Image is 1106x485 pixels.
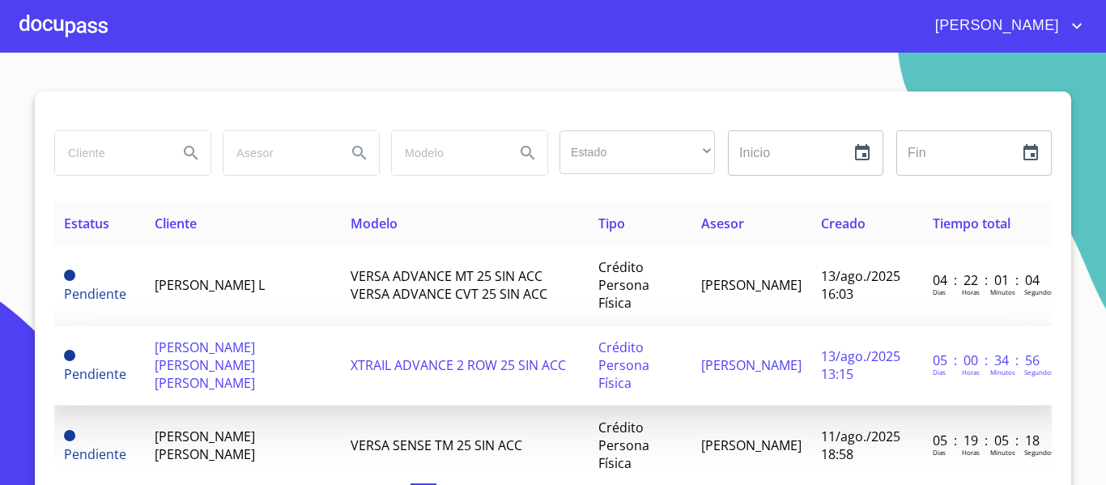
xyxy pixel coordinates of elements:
span: 13/ago./2025 16:03 [821,267,900,303]
span: [PERSON_NAME] [701,356,802,374]
span: Creado [821,215,866,232]
span: [PERSON_NAME] L [155,276,265,294]
div: ​ [559,130,715,174]
span: [PERSON_NAME] [701,276,802,294]
p: Minutos [990,368,1015,377]
p: Dias [933,287,946,296]
span: Crédito Persona Física [598,419,649,472]
p: Segundos [1024,448,1054,457]
span: VERSA SENSE TM 25 SIN ACC [351,436,522,454]
span: XTRAIL ADVANCE 2 ROW 25 SIN ACC [351,356,566,374]
span: VERSA ADVANCE MT 25 SIN ACC VERSA ADVANCE CVT 25 SIN ACC [351,267,547,303]
span: [PERSON_NAME] [701,436,802,454]
button: Search [508,134,547,172]
span: 11/ago./2025 18:58 [821,428,900,463]
input: search [55,131,165,175]
p: Segundos [1024,287,1054,296]
p: 04 : 22 : 01 : 04 [933,271,1042,289]
span: Modelo [351,215,398,232]
button: account of current user [923,13,1087,39]
span: Pendiente [64,365,126,383]
span: Pendiente [64,430,75,441]
p: Segundos [1024,368,1054,377]
p: 05 : 19 : 05 : 18 [933,432,1042,449]
span: Crédito Persona Física [598,338,649,392]
p: Dias [933,448,946,457]
p: 05 : 00 : 34 : 56 [933,351,1042,369]
span: [PERSON_NAME] [PERSON_NAME] [155,428,255,463]
span: Crédito Persona Física [598,258,649,312]
span: Pendiente [64,270,75,281]
span: Cliente [155,215,197,232]
span: Asesor [701,215,744,232]
span: Tipo [598,215,625,232]
p: Minutos [990,448,1015,457]
span: Pendiente [64,285,126,303]
span: Pendiente [64,350,75,361]
p: Horas [962,287,980,296]
p: Dias [933,368,946,377]
span: [PERSON_NAME] [PERSON_NAME] [PERSON_NAME] [155,338,255,392]
input: search [392,131,502,175]
button: Search [172,134,211,172]
span: [PERSON_NAME] [923,13,1067,39]
span: Estatus [64,215,109,232]
button: Search [340,134,379,172]
input: search [223,131,334,175]
p: Horas [962,368,980,377]
p: Horas [962,448,980,457]
span: Tiempo total [933,215,1010,232]
span: 13/ago./2025 13:15 [821,347,900,383]
span: Pendiente [64,445,126,463]
p: Minutos [990,287,1015,296]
